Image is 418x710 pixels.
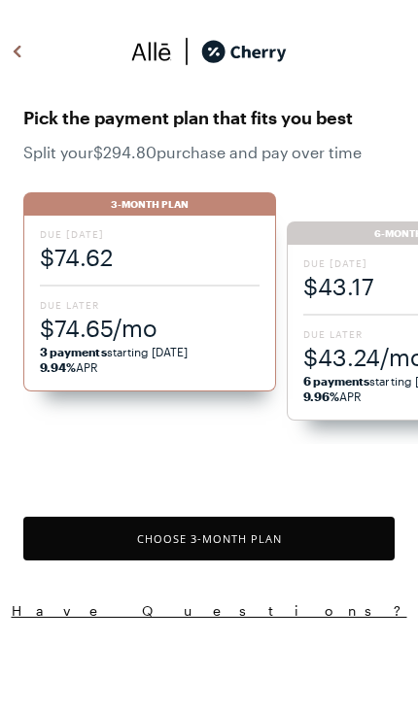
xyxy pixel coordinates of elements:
div: 3-Month Plan [23,192,276,216]
strong: 6 payments [303,374,370,388]
span: Due Later [40,298,260,312]
span: $74.65/mo [40,312,260,344]
img: svg%3e [6,37,29,66]
img: svg%3e [131,37,172,66]
span: Split your $294.80 purchase and pay over time [23,143,395,161]
strong: 9.94% [40,360,76,374]
img: cherry_black_logo-DrOE_MJI.svg [201,37,287,66]
strong: 9.96% [303,389,339,403]
img: svg%3e [172,37,201,66]
span: starting [DATE] APR [40,344,260,375]
strong: 3 payments [40,345,107,358]
span: $74.62 [40,241,260,273]
span: Due [DATE] [40,227,260,241]
span: Pick the payment plan that fits you best [23,102,395,133]
button: Choose 3-Month Plan [23,517,395,560]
